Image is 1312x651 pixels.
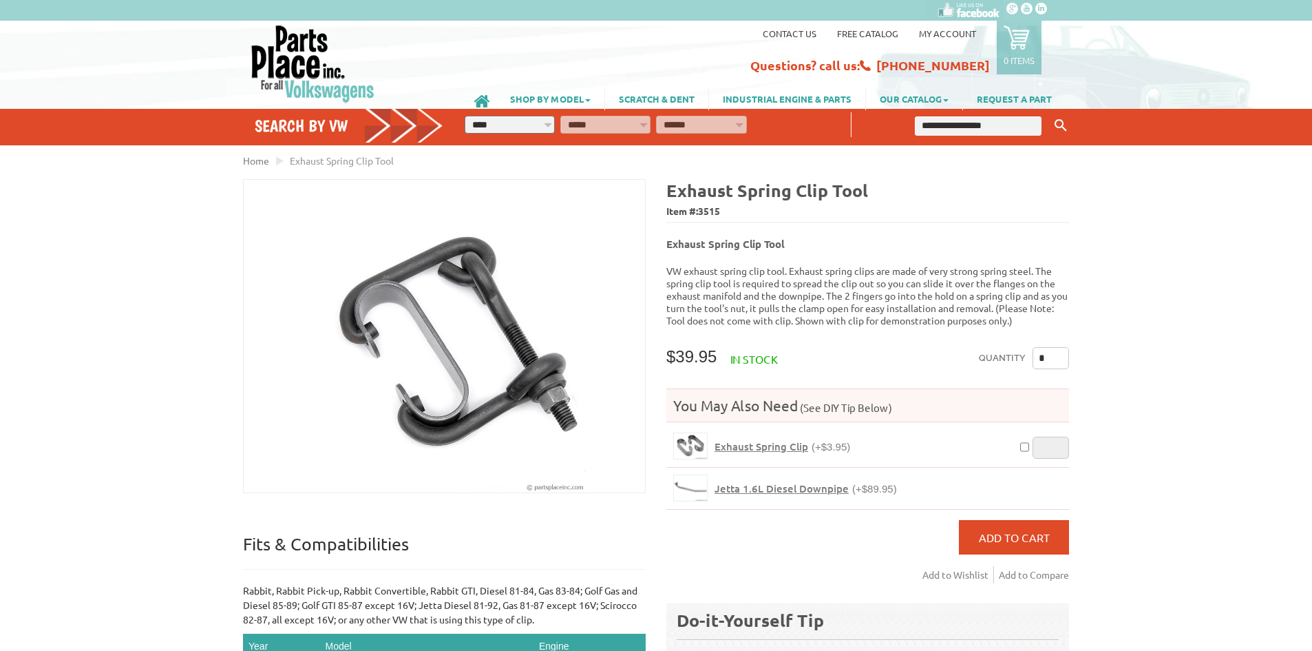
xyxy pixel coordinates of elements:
p: Rabbit, Rabbit Pick-up, Rabbit Convertible, Rabbit GTI, Diesel 81-84, Gas 83-84; Golf Gas and Die... [243,583,646,627]
button: Add to Cart [959,520,1069,555]
a: Jetta 1.6L Diesel Downpipe(+$89.95) [715,482,897,495]
span: (+$89.95) [852,483,897,495]
span: (+$3.95) [812,441,850,453]
a: Add to Wishlist [922,566,994,583]
span: Item #: [666,202,1069,222]
a: Add to Compare [999,566,1069,583]
a: REQUEST A PART [963,87,1066,110]
a: SHOP BY MODEL [496,87,604,110]
label: Quantity [979,347,1026,369]
img: Exhaust Spring Clip Tool [244,180,645,493]
span: Exhaust Spring Clip [715,440,808,453]
a: 0 items [997,21,1041,74]
p: Fits & Compatibilities [243,533,646,570]
a: My Account [919,28,976,39]
img: Exhaust Spring Clip [674,433,707,459]
button: Keyword Search [1050,114,1071,137]
b: Exhaust Spring Clip Tool [666,237,784,251]
span: Jetta 1.6L Diesel Downpipe [715,482,849,495]
img: Parts Place Inc! [250,24,376,103]
h4: Search by VW [255,116,443,136]
a: Exhaust Spring Clip [673,433,708,459]
a: Contact us [763,28,816,39]
span: 3515 [698,205,720,217]
span: In stock [730,352,778,366]
span: Exhaust Spring Clip Tool [290,154,394,167]
img: Jetta 1.6L Diesel Downpipe [674,475,707,501]
span: $39.95 [666,347,717,366]
a: INDUSTRIAL ENGINE & PARTS [709,87,865,110]
a: Free Catalog [837,28,898,39]
a: SCRATCH & DENT [605,87,708,110]
b: Exhaust Spring Clip Tool [666,179,868,201]
span: Add to Cart [979,530,1050,544]
a: Home [243,154,269,167]
h4: You May Also Need [666,396,1069,415]
a: OUR CATALOG [866,87,962,110]
a: Exhaust Spring Clip(+$3.95) [715,440,850,453]
a: Jetta 1.6L Diesel Downpipe [673,475,708,502]
b: Do-it-Yourself Tip [677,609,824,631]
p: 0 items [1004,54,1035,66]
p: VW exhaust spring clip tool. Exhaust spring clips are made of very strong spring steel. The sprin... [666,265,1069,327]
span: (See DIY Tip Below) [798,401,892,414]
